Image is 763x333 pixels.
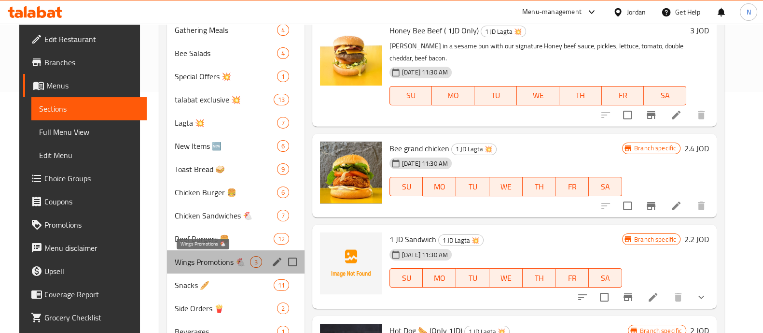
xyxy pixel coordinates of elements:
[44,219,139,231] span: Promotions
[746,7,750,17] span: N
[630,235,680,244] span: Branch specific
[493,180,519,194] span: WE
[277,71,289,82] div: items
[167,204,305,227] div: Chicken Sandwiches 🐔7
[277,210,289,221] div: items
[167,42,305,65] div: Bee Salads4
[427,180,452,194] span: MO
[167,158,305,181] div: Toast Bread 🥪9
[630,144,680,153] span: Branch specific
[31,144,147,167] a: Edit Menu
[167,227,305,250] div: Beef Burgers 🍔12
[277,303,289,314] div: items
[23,190,147,213] a: Coupons
[277,140,289,152] div: items
[44,33,139,45] span: Edit Restaurant
[436,88,471,102] span: MO
[23,167,147,190] a: Choice Groups
[398,68,452,77] span: [DATE] 11:30 AM
[23,51,147,74] a: Branches
[175,163,277,175] span: Toast Bread 🥪
[666,286,690,309] button: delete
[44,312,139,323] span: Grocery Checklist
[398,250,452,260] span: [DATE] 11:30 AM
[394,180,419,194] span: SU
[277,165,289,174] span: 9
[175,94,273,105] span: talabat exclusive 💥
[175,233,273,245] span: Beef Burgers 🍔
[277,117,289,129] div: items
[167,181,305,204] div: Chicken Burger 🍔6
[23,236,147,260] a: Menu disclaimer
[617,105,638,125] span: Select to update
[690,103,713,127] button: delete
[684,142,709,155] h6: 2.4 JOD
[690,194,713,217] button: delete
[517,86,559,105] button: WE
[389,177,423,196] button: SU
[527,180,552,194] span: TH
[684,232,709,246] h6: 2.2 JOD
[175,303,277,314] span: Side Orders 🍟
[647,291,659,303] a: Edit menu item
[589,177,622,196] button: SA
[559,180,585,194] span: FR
[31,120,147,144] a: Full Menu View
[39,126,139,138] span: Full Menu View
[559,271,585,285] span: FR
[277,304,289,313] span: 2
[44,289,139,300] span: Coverage Report
[175,24,277,36] span: Gathering Meals
[277,211,289,220] span: 7
[320,24,382,86] img: Honey Bee Beef ( 1JD Only)
[274,281,289,290] span: 11
[523,268,556,288] button: TH
[481,26,526,37] span: 1 JD Lagta 💥
[167,18,305,42] div: Gathering Meals4
[423,177,456,196] button: MO
[175,210,277,221] span: Chicken Sandwiches 🐔
[389,23,479,38] span: Honey Bee Beef ( 1JD Only)
[460,271,486,285] span: TU
[555,268,589,288] button: FR
[617,196,638,216] span: Select to update
[277,142,289,151] span: 6
[23,306,147,329] a: Grocery Checklist
[644,86,686,105] button: SA
[175,140,277,152] span: New Items 🆕
[639,103,663,127] button: Branch-specific-item
[175,71,277,82] span: Special Offers 💥
[277,49,289,58] span: 4
[44,173,139,184] span: Choice Groups
[394,271,419,285] span: SU
[46,80,139,91] span: Menus
[277,188,289,197] span: 6
[274,234,289,244] span: 12
[23,28,147,51] a: Edit Restaurant
[670,109,682,121] a: Edit menu item
[563,88,598,102] span: TH
[175,187,277,198] span: Chicken Burger 🍔
[23,283,147,306] a: Coverage Report
[44,57,139,68] span: Branches
[695,291,707,303] svg: Show Choices
[602,86,644,105] button: FR
[593,180,618,194] span: SA
[489,177,523,196] button: WE
[555,177,589,196] button: FR
[250,258,262,267] span: 3
[277,26,289,35] span: 4
[44,242,139,254] span: Menu disclaimer
[44,265,139,277] span: Upsell
[589,268,622,288] button: SA
[277,163,289,175] div: items
[167,250,305,274] div: Wings Promotions 🐔3edit
[389,86,432,105] button: SU
[432,86,474,105] button: MO
[627,7,646,17] div: Jordan
[427,271,452,285] span: MO
[167,134,305,158] div: New Items 🆕6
